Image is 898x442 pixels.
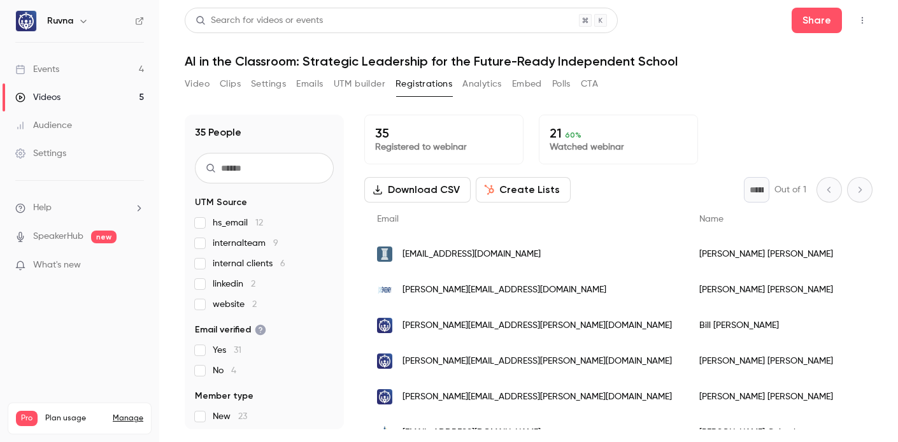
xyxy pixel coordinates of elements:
button: CTA [581,74,598,94]
div: [PERSON_NAME] [PERSON_NAME] [687,379,867,415]
span: [EMAIL_ADDRESS][DOMAIN_NAME] [403,248,541,261]
button: Embed [512,74,542,94]
p: 35 [375,125,513,141]
span: Yes [213,344,241,357]
div: [PERSON_NAME] [PERSON_NAME] [687,272,867,308]
span: [PERSON_NAME][EMAIL_ADDRESS][DOMAIN_NAME] [403,283,606,297]
div: [PERSON_NAME] [PERSON_NAME] [687,236,867,272]
span: Name [699,215,723,224]
span: Member type [195,390,253,403]
button: Polls [552,74,571,94]
span: [PERSON_NAME][EMAIL_ADDRESS][PERSON_NAME][DOMAIN_NAME] [403,355,672,368]
button: Registrations [396,74,452,94]
button: Top Bar Actions [852,10,873,31]
span: No [213,364,236,377]
p: Watched webinar [550,141,687,153]
div: [PERSON_NAME] [PERSON_NAME] [687,343,867,379]
div: Videos [15,91,61,104]
button: Video [185,74,210,94]
button: Create Lists [476,177,571,203]
button: Download CSV [364,177,471,203]
span: Email [377,215,399,224]
span: 4 [231,366,236,375]
span: website [213,298,257,311]
div: Search for videos or events [196,14,323,27]
div: Events [15,63,59,76]
span: [PERSON_NAME][EMAIL_ADDRESS][PERSON_NAME][DOMAIN_NAME] [403,319,672,332]
img: ruvna.com [377,353,392,369]
button: Clips [220,74,241,94]
span: Plan usage [45,413,105,424]
img: ruvna.com [377,318,392,333]
span: hs_email [213,217,263,229]
span: UTM Source [195,196,247,209]
span: 6 [280,259,285,268]
div: Bill [PERSON_NAME] [687,308,867,343]
h1: 35 People [195,125,241,140]
h1: AI in the Classroom: Strategic Leadership for the Future-Ready Independent School [185,53,873,69]
a: Manage [113,413,143,424]
p: 21 [550,125,687,141]
span: 12 [255,218,263,227]
button: Settings [251,74,286,94]
a: SpeakerHub [33,230,83,243]
img: drvcschools.org [377,425,392,440]
span: internalteam [213,237,278,250]
span: internal clients [213,257,285,270]
span: 9 [273,239,278,248]
img: Ruvna [16,11,36,31]
h6: Ruvna [47,15,73,27]
span: New [213,410,247,423]
div: Audience [15,119,72,132]
span: What's new [33,259,81,272]
span: new [91,231,117,243]
span: [PERSON_NAME][EMAIL_ADDRESS][PERSON_NAME][DOMAIN_NAME] [403,390,672,404]
img: athenian.org [377,246,392,262]
img: joesweeney.com [377,282,392,297]
span: Pro [16,411,38,426]
img: ruvna.com [377,389,392,404]
button: UTM builder [334,74,385,94]
span: Email verified [195,324,266,336]
span: linkedin [213,278,255,290]
span: 31 [234,346,241,355]
p: Registered to webinar [375,141,513,153]
p: Out of 1 [774,183,806,196]
span: 23 [238,412,247,421]
li: help-dropdown-opener [15,201,144,215]
span: Help [33,201,52,215]
span: [EMAIL_ADDRESS][DOMAIN_NAME] [403,426,541,439]
div: Settings [15,147,66,160]
iframe: Noticeable Trigger [129,260,144,271]
button: Analytics [462,74,502,94]
span: 60 % [565,131,581,139]
span: 2 [251,280,255,289]
span: 2 [252,300,257,309]
button: Emails [296,74,323,94]
button: Share [792,8,842,33]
